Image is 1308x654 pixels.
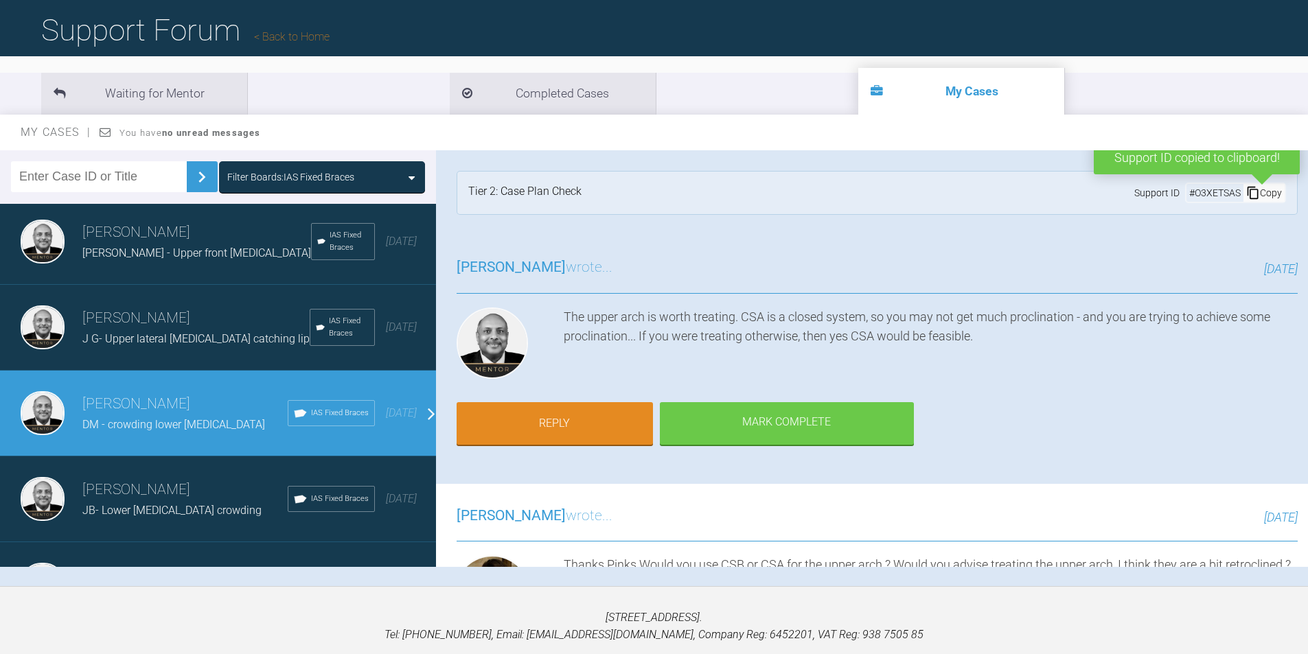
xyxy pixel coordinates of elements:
[82,307,310,330] h3: [PERSON_NAME]
[311,493,369,505] span: IAS Fixed Braces
[82,332,310,345] span: J G- Upper lateral [MEDICAL_DATA] catching lip
[1186,185,1243,200] div: # O3XETSAS
[457,402,653,445] a: Reply
[162,128,260,138] strong: no unread messages
[82,478,288,502] h3: [PERSON_NAME]
[386,235,417,248] span: [DATE]
[254,30,330,43] a: Back to Home
[21,126,91,139] span: My Cases
[330,229,369,254] span: IAS Fixed Braces
[82,418,265,431] span: DM - crowding lower [MEDICAL_DATA]
[21,305,65,349] img: Utpalendu Bose
[1243,184,1285,202] div: Copy
[21,391,65,435] img: Utpalendu Bose
[21,477,65,521] img: Utpalendu Bose
[82,564,288,587] h3: [PERSON_NAME]
[191,166,213,188] img: chevronRight.28bd32b0.svg
[457,504,612,528] h3: wrote...
[457,507,566,524] span: [PERSON_NAME]
[21,220,65,264] img: Utpalendu Bose
[457,307,528,379] img: Utpalendu Bose
[564,555,1298,626] div: Thanks Pinks Would you use CSB or CSA for the upper arch ? Would you advise treating the upper ar...
[11,161,187,192] input: Enter Case ID or Title
[41,6,330,54] h1: Support Forum
[1134,185,1180,200] span: Support ID
[1094,141,1300,175] div: Support ID copied to clipboard!
[386,406,417,419] span: [DATE]
[468,183,582,203] div: Tier 2: Case Plan Check
[457,259,566,275] span: [PERSON_NAME]
[457,256,612,279] h3: wrote...
[119,128,260,138] span: You have
[386,492,417,505] span: [DATE]
[82,504,262,517] span: JB- Lower [MEDICAL_DATA] crowding
[1264,510,1298,524] span: [DATE]
[450,73,656,115] li: Completed Cases
[311,407,369,419] span: IAS Fixed Braces
[82,221,311,244] h3: [PERSON_NAME]
[564,307,1298,384] div: The upper arch is worth treating. CSA is a closed system, so you may not get much proclination - ...
[41,73,247,115] li: Waiting for Mentor
[22,609,1286,644] p: [STREET_ADDRESS]. Tel: [PHONE_NUMBER], Email: [EMAIL_ADDRESS][DOMAIN_NAME], Company Reg: 6452201,...
[21,563,65,607] img: Utpalendu Bose
[1264,261,1298,276] span: [DATE]
[329,315,369,340] span: IAS Fixed Braces
[660,402,914,445] div: Mark Complete
[82,246,311,259] span: [PERSON_NAME] - Upper front [MEDICAL_DATA]
[457,555,528,620] img: Margaret De Verteuil
[858,68,1064,115] li: My Cases
[227,170,354,185] div: Filter Boards: IAS Fixed Braces
[82,393,288,416] h3: [PERSON_NAME]
[386,320,417,334] span: [DATE]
